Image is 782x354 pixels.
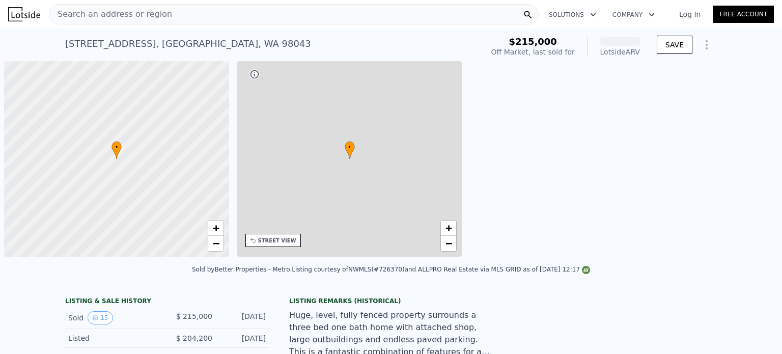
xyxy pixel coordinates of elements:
[696,35,717,55] button: Show Options
[445,237,452,250] span: −
[8,7,40,21] img: Lotside
[289,297,493,305] div: Listing Remarks (Historical)
[88,311,113,324] button: View historical data
[111,143,122,152] span: •
[176,312,212,320] span: $ 215,000
[491,47,575,57] div: Off Market, last sold for
[292,266,590,273] div: Listing courtesy of NWMLS (#726370) and ALLPRO Real Estate via MLS GRID as of [DATE] 12:17
[441,221,456,236] a: Zoom in
[258,237,296,244] div: STREET VIEW
[212,237,219,250] span: −
[582,266,590,274] img: NWMLS Logo
[509,36,557,47] span: $215,000
[345,141,355,159] div: •
[212,222,219,234] span: +
[657,36,692,54] button: SAVE
[541,6,604,24] button: Solutions
[667,9,713,19] a: Log In
[600,47,640,57] div: Lotside ARV
[604,6,663,24] button: Company
[68,311,159,324] div: Sold
[65,37,311,51] div: [STREET_ADDRESS] , [GEOGRAPHIC_DATA] , WA 98043
[441,236,456,251] a: Zoom out
[111,141,122,159] div: •
[176,334,212,342] span: $ 204,200
[49,8,172,20] span: Search an address or region
[208,221,224,236] a: Zoom in
[68,333,159,343] div: Listed
[220,311,266,324] div: [DATE]
[345,143,355,152] span: •
[208,236,224,251] a: Zoom out
[713,6,774,23] a: Free Account
[192,266,292,273] div: Sold by Better Properties - Metro .
[65,297,269,307] div: LISTING & SALE HISTORY
[445,222,452,234] span: +
[220,333,266,343] div: [DATE]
